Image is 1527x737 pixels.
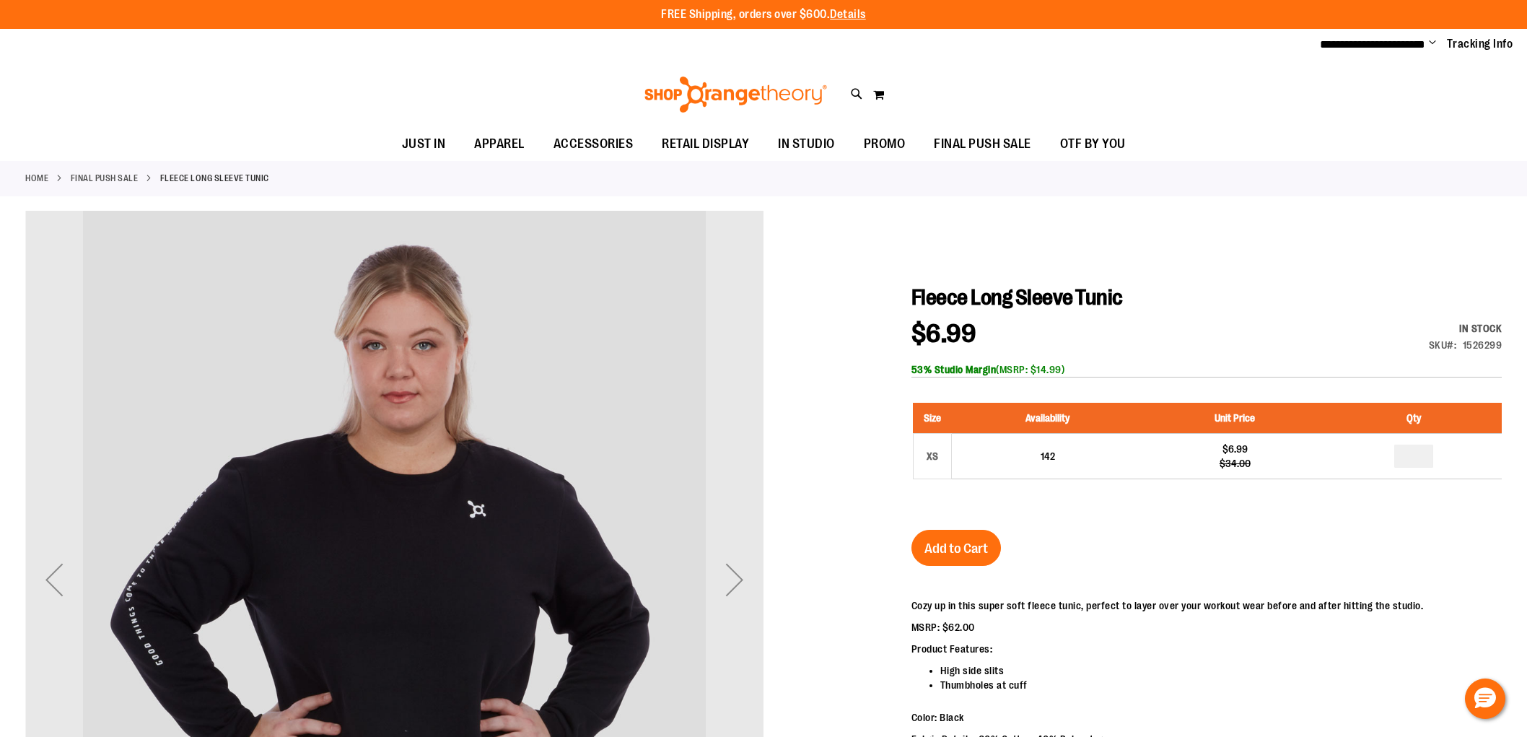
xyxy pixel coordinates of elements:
[1060,128,1126,160] span: OTF BY YOU
[402,128,446,160] span: JUST IN
[388,128,460,161] a: JUST IN
[1429,37,1436,51] button: Account menu
[1152,456,1318,471] div: $34.00
[911,362,1502,377] div: (MSRP: $14.99)
[778,128,835,160] span: IN STUDIO
[71,172,139,185] a: FINAL PUSH SALE
[1429,339,1457,351] strong: SKU
[1465,679,1505,719] button: Hello, have a question? Let’s chat.
[934,128,1031,160] span: FINAL PUSH SALE
[460,128,539,161] a: APPAREL
[661,6,866,23] p: FREE Shipping, orders over $600.
[911,620,1424,634] p: MSRP: $62.00
[940,678,1424,692] li: Thumbholes at cuff
[951,403,1145,434] th: Availability
[919,128,1046,160] a: FINAL PUSH SALE
[1326,403,1502,434] th: Qty
[1429,321,1502,336] div: Availability
[642,77,829,113] img: Shop Orangetheory
[911,364,997,375] b: 53% Studio Margin
[1447,36,1513,52] a: Tracking Info
[1041,450,1055,462] span: 142
[1152,442,1318,456] div: $6.99
[662,128,749,160] span: RETAIL DISPLAY
[911,530,1001,566] button: Add to Cart
[911,319,976,349] span: $6.99
[763,128,849,161] a: IN STUDIO
[1046,128,1140,161] a: OTF BY YOU
[1429,321,1502,336] div: In stock
[913,403,951,434] th: Size
[849,128,920,161] a: PROMO
[647,128,763,161] a: RETAIL DISPLAY
[911,285,1123,310] span: Fleece Long Sleeve Tunic
[25,172,48,185] a: Home
[911,710,1424,725] p: Color: Black
[1463,338,1502,352] div: 1526299
[554,128,634,160] span: ACCESSORIES
[160,172,269,185] strong: Fleece Long Sleeve Tunic
[940,663,1424,678] li: High side slits
[539,128,648,161] a: ACCESSORIES
[1145,403,1326,434] th: Unit Price
[474,128,525,160] span: APPAREL
[864,128,906,160] span: PROMO
[830,8,866,21] a: Details
[911,642,1424,656] p: Product Features:
[911,598,1424,613] p: Cozy up in this super soft fleece tunic, perfect to layer over your workout wear before and after...
[924,541,988,557] span: Add to Cart
[922,445,943,467] div: XS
